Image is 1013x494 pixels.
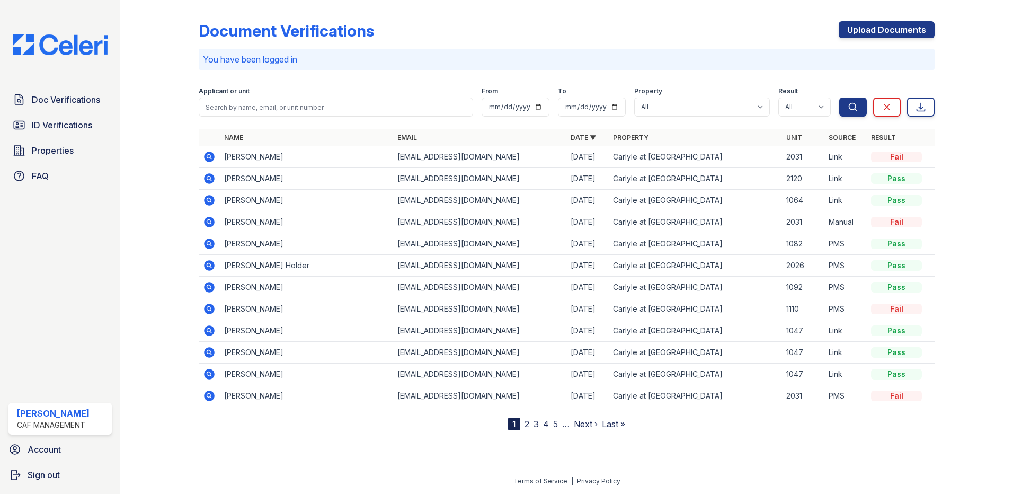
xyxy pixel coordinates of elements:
[393,320,566,342] td: [EMAIL_ADDRESS][DOMAIN_NAME]
[566,190,609,211] td: [DATE]
[32,93,100,106] span: Doc Verifications
[871,217,922,227] div: Fail
[871,391,922,401] div: Fail
[220,211,393,233] td: [PERSON_NAME]
[393,255,566,277] td: [EMAIL_ADDRESS][DOMAIN_NAME]
[609,342,782,364] td: Carlyle at [GEOGRAPHIC_DATA]
[609,211,782,233] td: Carlyle at [GEOGRAPHIC_DATA]
[566,298,609,320] td: [DATE]
[224,134,243,142] a: Name
[8,140,112,161] a: Properties
[32,119,92,131] span: ID Verifications
[220,146,393,168] td: [PERSON_NAME]
[4,439,116,460] a: Account
[32,144,74,157] span: Properties
[609,233,782,255] td: Carlyle at [GEOGRAPHIC_DATA]
[8,114,112,136] a: ID Verifications
[199,98,473,117] input: Search by name, email, or unit number
[824,320,867,342] td: Link
[824,211,867,233] td: Manual
[824,298,867,320] td: PMS
[393,168,566,190] td: [EMAIL_ADDRESS][DOMAIN_NAME]
[393,342,566,364] td: [EMAIL_ADDRESS][DOMAIN_NAME]
[220,168,393,190] td: [PERSON_NAME]
[782,364,824,385] td: 1047
[782,298,824,320] td: 1110
[824,255,867,277] td: PMS
[782,211,824,233] td: 2031
[871,260,922,271] div: Pass
[482,87,498,95] label: From
[220,342,393,364] td: [PERSON_NAME]
[824,385,867,407] td: PMS
[839,21,935,38] a: Upload Documents
[566,320,609,342] td: [DATE]
[553,419,558,429] a: 5
[634,87,662,95] label: Property
[829,134,856,142] a: Source
[220,320,393,342] td: [PERSON_NAME]
[4,464,116,486] a: Sign out
[871,369,922,380] div: Pass
[871,195,922,206] div: Pass
[871,239,922,249] div: Pass
[393,277,566,298] td: [EMAIL_ADDRESS][DOMAIN_NAME]
[871,282,922,293] div: Pass
[609,146,782,168] td: Carlyle at [GEOGRAPHIC_DATA]
[534,419,539,429] a: 3
[609,320,782,342] td: Carlyle at [GEOGRAPHIC_DATA]
[220,277,393,298] td: [PERSON_NAME]
[525,419,529,429] a: 2
[602,419,625,429] a: Last »
[782,277,824,298] td: 1092
[871,173,922,184] div: Pass
[778,87,798,95] label: Result
[566,277,609,298] td: [DATE]
[203,53,930,66] p: You have been logged in
[609,298,782,320] td: Carlyle at [GEOGRAPHIC_DATA]
[786,134,802,142] a: Unit
[566,168,609,190] td: [DATE]
[609,168,782,190] td: Carlyle at [GEOGRAPHIC_DATA]
[8,89,112,110] a: Doc Verifications
[28,469,60,481] span: Sign out
[8,165,112,187] a: FAQ
[393,211,566,233] td: [EMAIL_ADDRESS][DOMAIN_NAME]
[871,304,922,314] div: Fail
[782,168,824,190] td: 2120
[609,255,782,277] td: Carlyle at [GEOGRAPHIC_DATA]
[571,477,573,485] div: |
[871,152,922,162] div: Fail
[393,233,566,255] td: [EMAIL_ADDRESS][DOMAIN_NAME]
[220,298,393,320] td: [PERSON_NAME]
[782,190,824,211] td: 1064
[609,364,782,385] td: Carlyle at [GEOGRAPHIC_DATA]
[220,233,393,255] td: [PERSON_NAME]
[220,190,393,211] td: [PERSON_NAME]
[566,211,609,233] td: [DATE]
[220,255,393,277] td: [PERSON_NAME] Holder
[220,385,393,407] td: [PERSON_NAME]
[609,277,782,298] td: Carlyle at [GEOGRAPHIC_DATA]
[393,364,566,385] td: [EMAIL_ADDRESS][DOMAIN_NAME]
[871,347,922,358] div: Pass
[824,233,867,255] td: PMS
[32,170,49,182] span: FAQ
[824,190,867,211] td: Link
[609,385,782,407] td: Carlyle at [GEOGRAPHIC_DATA]
[871,134,896,142] a: Result
[824,342,867,364] td: Link
[199,21,374,40] div: Document Verifications
[513,477,567,485] a: Terms of Service
[613,134,648,142] a: Property
[782,385,824,407] td: 2031
[543,419,549,429] a: 4
[782,342,824,364] td: 1047
[566,255,609,277] td: [DATE]
[28,443,61,456] span: Account
[566,385,609,407] td: [DATE]
[566,146,609,168] td: [DATE]
[782,233,824,255] td: 1082
[4,34,116,55] img: CE_Logo_Blue-a8612792a0a2168367f1c8372b55b34899dd931a85d93a1a3d3e32e68fde9ad4.png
